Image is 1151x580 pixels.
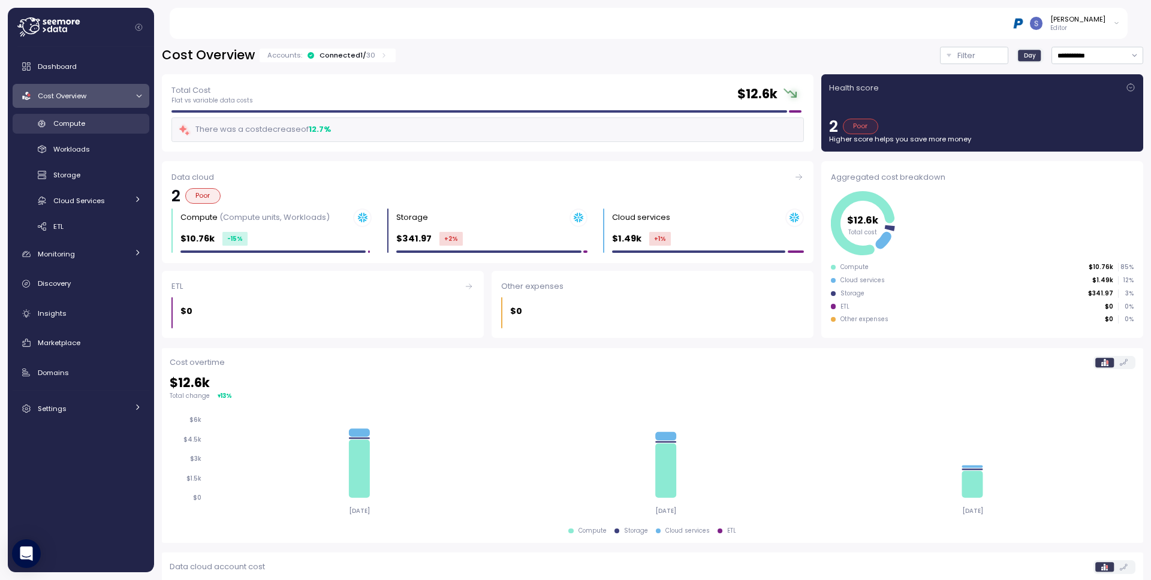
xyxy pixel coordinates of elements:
span: Insights [38,309,67,318]
p: $0 [510,304,522,318]
p: 30 [366,50,375,60]
tspan: [DATE] [962,507,983,515]
div: Cloud services [840,276,885,285]
div: Storage [840,289,864,298]
p: Editor [1050,24,1105,32]
div: +2 % [439,232,463,246]
span: Dashboard [38,62,77,71]
div: Compute [180,212,330,223]
button: Collapse navigation [131,23,146,32]
a: ETL$0 [162,271,484,339]
tspan: $3k [190,455,201,463]
a: Data cloud2PoorCompute (Compute units, Workloads)$10.76k-15%Storage $341.97+2%Cloud services $1.4... [162,161,813,262]
p: $1.49k [612,232,641,246]
span: Marketplace [38,338,80,348]
div: Open Intercom Messenger [12,539,41,568]
p: Data cloud account cost [170,561,265,573]
div: Aggregated cost breakdown [831,171,1134,183]
div: Compute [578,527,607,535]
a: Domains [13,361,149,385]
h2: $ 12.6k [737,86,778,103]
a: Discovery [13,272,149,296]
button: Filter [940,47,1008,64]
div: Storage [396,212,428,223]
div: Accounts:Connected1/30 [260,49,396,62]
div: ▾ [218,391,232,400]
span: Discovery [38,279,71,288]
div: Poor [843,119,878,134]
img: 68b03c81eca7ebbb46a2a292.PNG [1012,17,1025,29]
p: $10.76k [1089,263,1113,271]
p: 0 % [1119,303,1133,311]
div: Connected 1 / [320,50,375,60]
div: ETL [840,303,849,311]
p: Filter [957,50,975,62]
p: $341.97 [396,232,432,246]
p: $10.76k [180,232,215,246]
div: ETL [171,280,474,292]
p: $0 [1105,303,1113,311]
img: ACg8ocLCy7HMj59gwelRyEldAl2GQfy23E10ipDNf0SDYCnD3y85RA=s96-c [1030,17,1042,29]
span: Workloads [53,144,90,154]
h2: Cost Overview [162,47,255,64]
p: 0 % [1119,315,1133,324]
tspan: $1.5k [186,475,201,482]
p: 85 % [1119,263,1133,271]
tspan: [DATE] [655,507,676,515]
div: ETL [727,527,736,535]
a: ETL [13,216,149,236]
p: $0 [1105,315,1113,324]
tspan: $12.6k [848,213,879,226]
span: Cloud Services [53,196,105,206]
span: Cost Overview [38,91,86,101]
p: 2 [171,188,180,204]
a: Cloud Services [13,191,149,210]
div: There was a cost decrease of [178,123,331,137]
div: 13 % [221,391,232,400]
div: Storage [624,527,648,535]
tspan: $0 [193,494,201,502]
a: Insights [13,301,149,325]
div: [PERSON_NAME] [1050,14,1105,24]
p: Accounts: [267,50,302,60]
tspan: [DATE] [349,507,370,515]
a: Workloads [13,140,149,159]
p: (Compute units, Workloads) [219,212,330,223]
a: Marketplace [13,331,149,355]
p: Total Cost [171,84,253,96]
span: Monitoring [38,249,75,259]
tspan: $4.5k [183,436,201,443]
tspan: Total cost [849,228,878,235]
p: $1.49k [1092,276,1113,285]
p: 3 % [1119,289,1133,298]
div: Cloud services [665,527,710,535]
div: Other expenses [840,315,888,324]
h2: $ 12.6k [170,374,1135,392]
a: Dashboard [13,55,149,78]
a: Monitoring [13,242,149,266]
p: $0 [180,304,192,318]
span: Domains [38,368,69,377]
p: Cost overtime [170,357,225,368]
div: -15 % [222,232,248,246]
p: 12 % [1119,276,1133,285]
div: Other expenses [501,280,804,292]
span: Day [1024,51,1036,60]
p: 2 [829,119,838,134]
p: Health score [829,82,879,94]
a: Storage [13,165,149,185]
div: +1 % [649,232,671,246]
div: Data cloud [171,171,804,183]
a: Settings [13,397,149,421]
tspan: $6k [189,416,201,424]
div: Compute [840,263,869,271]
p: Higher score helps you save more money [829,134,1135,144]
div: Poor [185,188,221,204]
span: Compute [53,119,85,128]
p: Flat vs variable data costs [171,96,253,105]
span: ETL [53,222,64,231]
span: Storage [53,170,80,180]
p: $341.97 [1088,289,1113,298]
div: 12.7 % [309,123,331,135]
